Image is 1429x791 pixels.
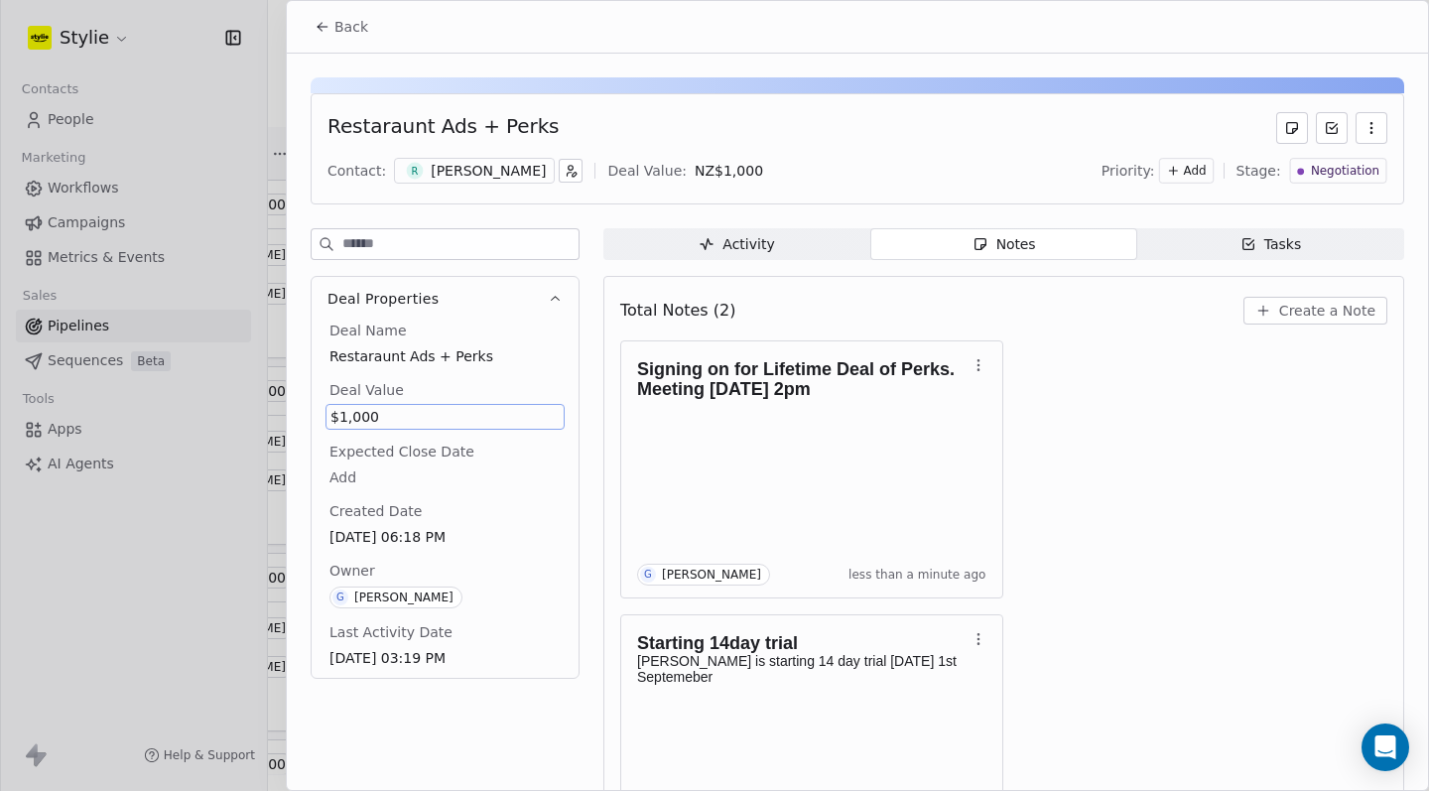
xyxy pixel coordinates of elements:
[1184,163,1207,180] span: Add
[325,321,411,340] span: Deal Name
[303,9,380,45] button: Back
[329,467,561,487] span: Add
[327,112,559,144] div: Restaraunt Ads + Perks
[620,299,735,323] span: Total Notes (2)
[1236,161,1281,181] span: Stage:
[699,234,774,255] div: Activity
[637,359,967,399] h1: Signing on for Lifetime Deal of Perks. Meeting [DATE] 2pm
[662,568,761,582] div: [PERSON_NAME]
[1243,297,1387,325] button: Create a Note
[1362,724,1409,771] div: Open Intercom Messenger
[312,321,579,678] div: Deal Properties
[329,346,561,366] span: Restaraunt Ads + Perks
[327,289,439,309] span: Deal Properties
[334,17,368,37] span: Back
[431,161,546,181] div: [PERSON_NAME]
[325,622,456,642] span: Last Activity Date
[354,591,454,604] div: [PERSON_NAME]
[336,590,344,605] div: G
[329,648,561,668] span: [DATE] 03:19 PM
[325,380,408,400] span: Deal Value
[1311,163,1379,180] span: Negotiation
[637,633,967,653] h1: Starting 14day trial
[330,407,560,427] span: $1,000
[848,567,985,583] span: less than a minute ago
[637,653,967,685] p: [PERSON_NAME] is starting 14 day trial [DATE] 1st Septemeber
[1279,301,1375,321] span: Create a Note
[325,442,478,461] span: Expected Close Date
[695,163,763,179] span: NZ$ 1,000
[607,161,686,181] div: Deal Value:
[312,277,579,321] button: Deal Properties
[1240,234,1302,255] div: Tasks
[329,527,561,547] span: [DATE] 06:18 PM
[327,161,386,181] div: Contact:
[1102,161,1155,181] span: Priority:
[325,561,379,581] span: Owner
[325,501,426,521] span: Created Date
[407,163,424,180] span: R
[644,567,652,583] div: G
